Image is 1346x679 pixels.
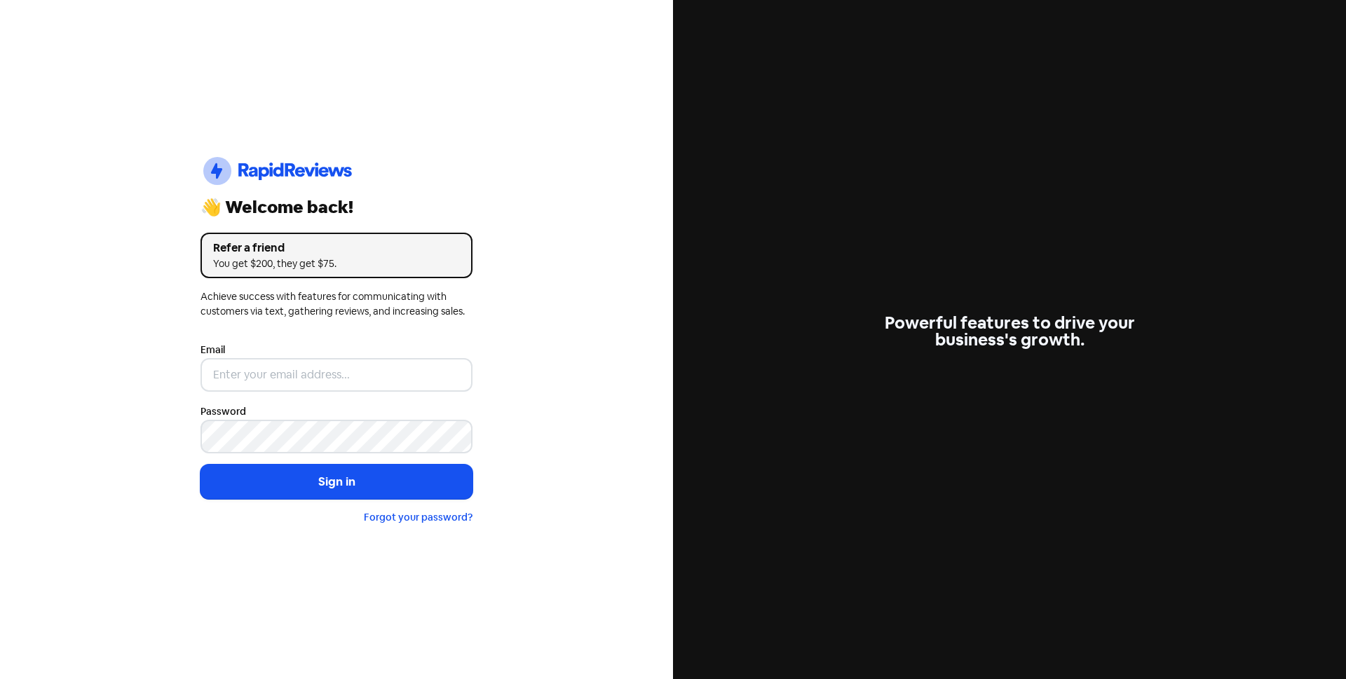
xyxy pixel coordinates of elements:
[213,240,460,256] div: Refer a friend
[873,315,1146,348] div: Powerful features to drive your business's growth.
[364,511,473,523] a: Forgot your password?
[200,404,246,419] label: Password
[213,256,460,271] div: You get $200, they get $75.
[200,358,473,392] input: Enter your email address...
[200,289,473,319] div: Achieve success with features for communicating with customers via text, gathering reviews, and i...
[200,343,225,357] label: Email
[200,199,473,216] div: 👋 Welcome back!
[200,465,473,500] button: Sign in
